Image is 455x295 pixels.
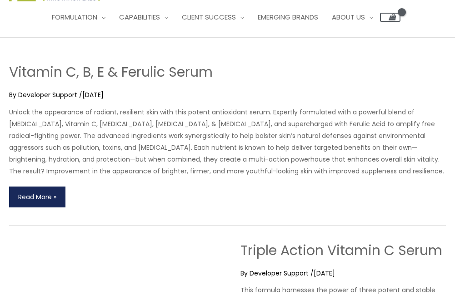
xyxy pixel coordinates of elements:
span: Emerging Brands [258,12,318,22]
span: Client Success [182,12,236,22]
span: Developer Support [18,90,77,99]
span: Formulation [52,12,97,22]
a: Vitamin C, B, E & Ferulic Serum [9,62,213,82]
a: Triple Action ​Vitamin C ​Serum [240,241,442,260]
nav: Site Navigation [38,4,400,31]
span: [DATE] [82,90,104,99]
a: Emerging Brands [251,4,325,31]
a: View Shopping Cart, empty [380,13,400,22]
a: Client Success [175,4,251,31]
a: Capabilities [112,4,175,31]
div: By / [240,269,446,278]
p: Unlock the appearance of radiant, resilient skin with this potent antioxidant serum. Expertly for... [9,106,446,177]
a: Developer Support [250,269,310,278]
a: About Us [325,4,380,31]
span: [DATE] [314,269,335,278]
a: Developer Support [18,90,79,99]
span: Developer Support [250,269,309,278]
a: Formulation [45,4,112,31]
span: Capabilities [119,12,160,22]
span: About Us [332,12,365,22]
a: Read More » [9,187,65,207]
div: By / [9,90,446,99]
